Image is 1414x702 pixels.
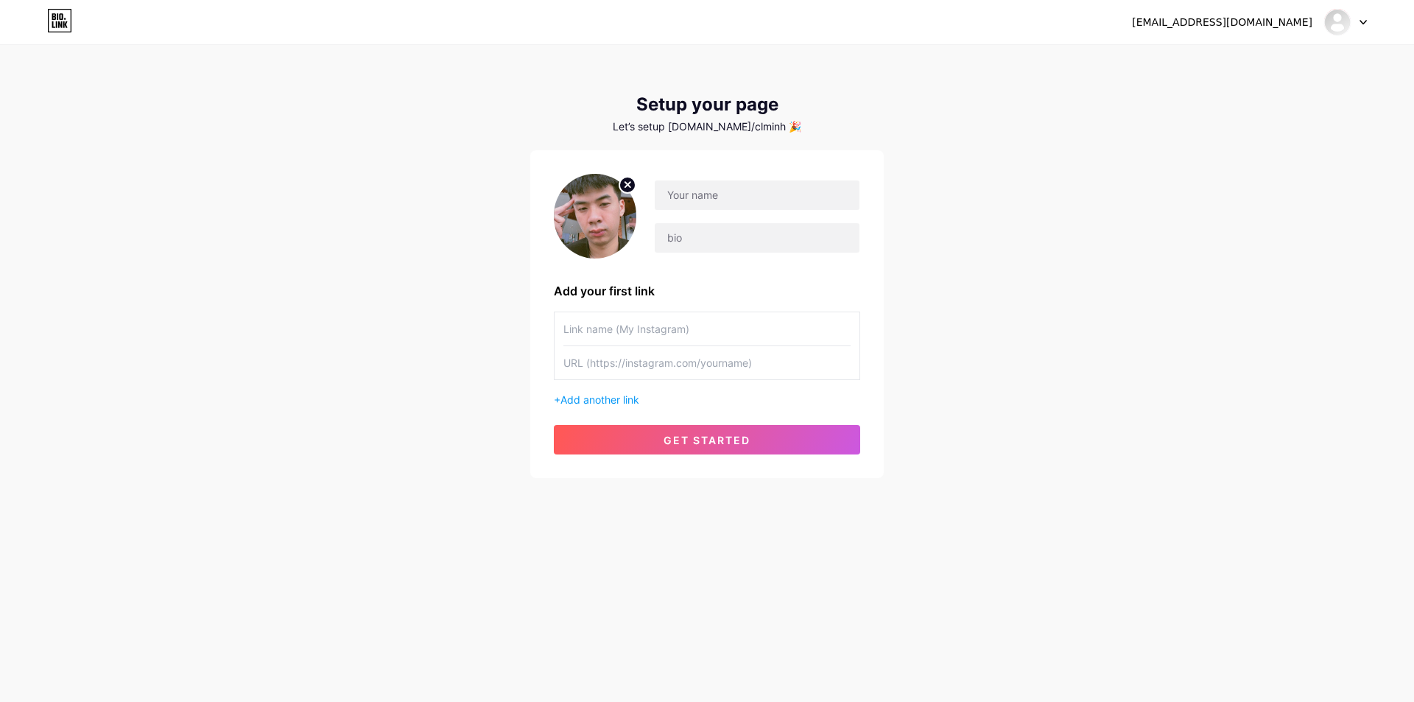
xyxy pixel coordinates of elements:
input: URL (https://instagram.com/yourname) [563,346,851,379]
span: get started [664,434,750,446]
input: Your name [655,180,859,210]
div: Setup your page [530,94,884,115]
button: get started [554,425,860,454]
div: Let’s setup [DOMAIN_NAME]/clminh 🎉 [530,121,884,133]
div: [EMAIL_ADDRESS][DOMAIN_NAME] [1132,15,1312,30]
input: bio [655,223,859,253]
input: Link name (My Instagram) [563,312,851,345]
span: Add another link [560,393,639,406]
div: + [554,392,860,407]
img: profile pic [554,174,636,259]
img: Đức Lò Minh [1323,8,1351,36]
div: Add your first link [554,282,860,300]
